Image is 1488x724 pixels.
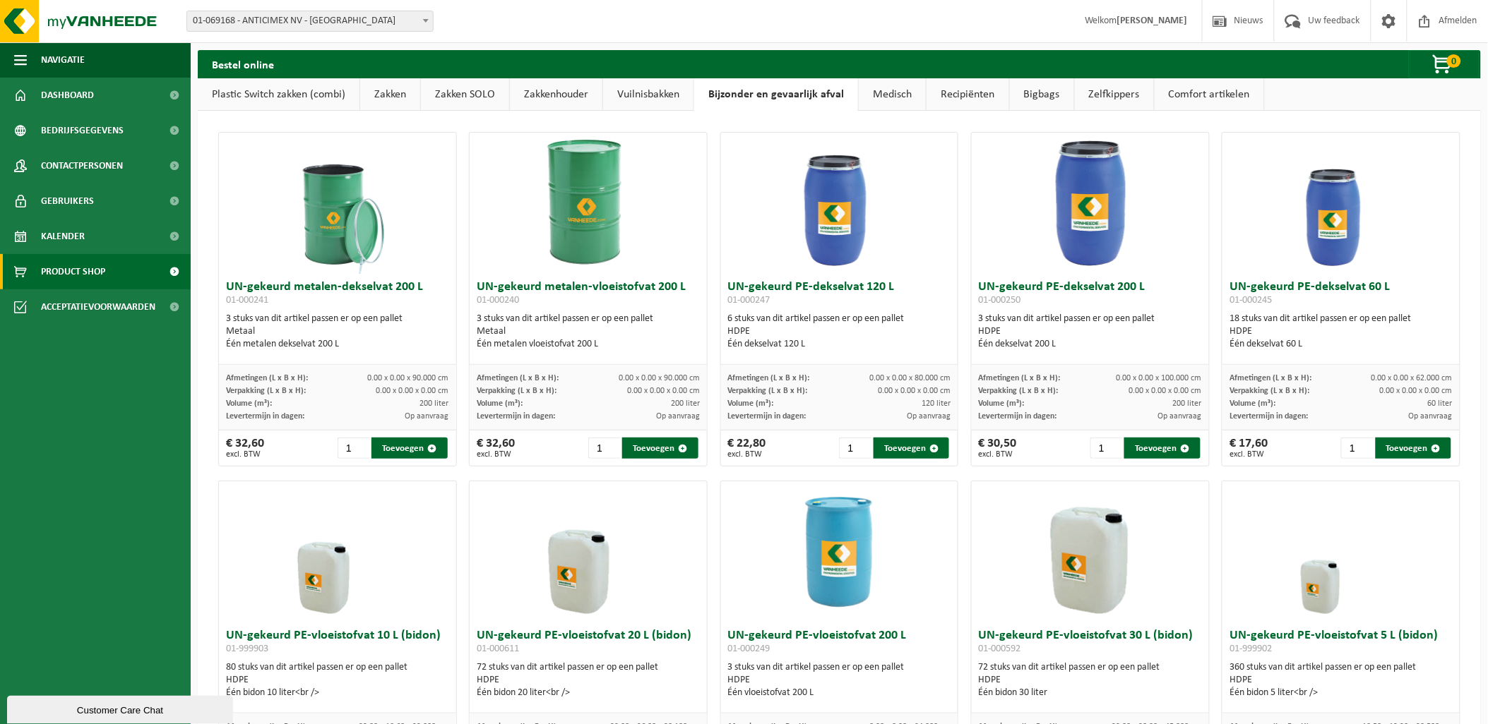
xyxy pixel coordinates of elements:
span: 0.00 x 0.00 x 0.00 cm [1129,387,1202,395]
input: 1 [588,438,621,459]
span: Verpakking (L x B x H): [477,387,556,395]
div: HDPE [728,325,951,338]
span: Volume (m³): [1230,399,1275,408]
h3: UN-gekeurd PE-dekselvat 120 L [728,281,951,309]
span: Levertermijn in dagen: [979,412,1057,421]
span: Op aanvraag [405,412,449,421]
span: 60 liter [1428,399,1453,408]
span: Afmetingen (L x B x H): [226,374,308,382]
h2: Bestel online [198,50,288,78]
span: Navigatie [41,42,85,78]
input: 1 [839,438,871,459]
a: Zakken [360,78,420,111]
div: Één dekselvat 120 L [728,338,951,351]
span: excl. BTW [226,450,264,459]
span: 01-000249 [728,644,770,654]
img: 01-000611 [518,481,659,622]
div: HDPE [728,674,951,687]
h3: UN-gekeurd PE-vloeistofvat 5 L (bidon) [1230,629,1453,658]
div: Één dekselvat 200 L [979,338,1202,351]
span: 0.00 x 0.00 x 0.00 cm [878,387,951,395]
span: excl. BTW [728,450,766,459]
a: Recipiënten [927,78,1009,111]
a: Medisch [859,78,926,111]
div: HDPE [477,674,700,687]
span: Op aanvraag [1409,412,1453,421]
span: Volume (m³): [477,399,523,408]
input: 1 [1090,438,1123,459]
span: Gebruikers [41,183,94,219]
img: 01-000240 [518,133,659,274]
div: € 32,60 [477,438,515,459]
h3: UN-gekeurd PE-vloeistofvat 10 L (bidon) [226,629,449,658]
span: Levertermijn in dagen: [477,412,555,421]
span: 01-999903 [226,644,268,654]
img: 01-000247 [768,133,910,274]
iframe: chat widget [7,693,236,724]
div: € 17,60 [1230,438,1268,459]
span: 0.00 x 0.00 x 62.000 cm [1371,374,1453,382]
div: € 30,50 [979,438,1017,459]
div: 72 stuks van dit artikel passen er op een pallet [979,661,1202,699]
span: Op aanvraag [656,412,700,421]
div: € 22,80 [728,438,766,459]
h3: UN-gekeurd metalen-vloeistofvat 200 L [477,281,700,309]
div: 18 stuks van dit artikel passen er op een pallet [1230,313,1453,351]
span: 0.00 x 0.00 x 100.000 cm [1117,374,1202,382]
div: HDPE [1230,674,1453,687]
span: 120 liter [922,399,951,408]
input: 1 [1341,438,1374,459]
div: HDPE [226,674,449,687]
span: Levertermijn in dagen: [1230,412,1308,421]
span: Acceptatievoorwaarden [41,289,155,325]
span: 01-069168 - ANTICIMEX NV - ROESELARE [186,11,434,32]
div: Metaal [477,325,700,338]
span: Op aanvraag [907,412,951,421]
span: 01-000240 [477,295,519,306]
button: Toevoegen [1124,438,1200,459]
div: HDPE [1230,325,1453,338]
input: 1 [338,438,370,459]
span: 01-000247 [728,295,770,306]
a: Zelfkippers [1075,78,1154,111]
img: 01-999903 [267,481,408,622]
span: Afmetingen (L x B x H): [979,374,1061,382]
button: Toevoegen [371,438,447,459]
a: Zakken SOLO [421,78,509,111]
div: Één bidon 5 liter<br /> [1230,687,1453,699]
div: € 32,60 [226,438,264,459]
span: 01-000241 [226,295,268,306]
span: Levertermijn in dagen: [728,412,807,421]
span: 0.00 x 0.00 x 90.000 cm [619,374,700,382]
span: Dashboard [41,78,94,113]
span: excl. BTW [477,450,515,459]
span: excl. BTW [1230,450,1268,459]
span: Bedrijfsgegevens [41,113,124,148]
h3: UN-gekeurd PE-dekselvat 60 L [1230,281,1453,309]
span: Afmetingen (L x B x H): [728,374,810,382]
span: Verpakking (L x B x H): [226,387,306,395]
div: 3 stuks van dit artikel passen er op een pallet [226,313,449,351]
span: 0.00 x 0.00 x 0.00 cm [376,387,449,395]
div: Één bidon 10 liter<br /> [226,687,449,699]
div: 3 stuks van dit artikel passen er op een pallet [979,313,1202,351]
span: Volume (m³): [979,399,1025,408]
span: Product Shop [41,254,105,289]
span: 0.00 x 0.00 x 0.00 cm [627,387,700,395]
div: Metaal [226,325,449,338]
a: Plastic Switch zakken (combi) [198,78,359,111]
span: Verpakking (L x B x H): [1230,387,1309,395]
div: Één metalen dekselvat 200 L [226,338,449,351]
img: 01-000245 [1270,133,1412,274]
span: 01-000592 [979,644,1021,654]
span: Volume (m³): [226,399,272,408]
span: 0.00 x 0.00 x 90.000 cm [368,374,449,382]
a: Comfort artikelen [1155,78,1264,111]
span: Verpakking (L x B x H): [728,387,808,395]
button: Toevoegen [1376,438,1451,459]
h3: UN-gekeurd PE-vloeistofvat 200 L [728,629,951,658]
h3: UN-gekeurd metalen-dekselvat 200 L [226,281,449,309]
img: 01-000250 [1020,133,1161,274]
a: Bijzonder en gevaarlijk afval [694,78,858,111]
